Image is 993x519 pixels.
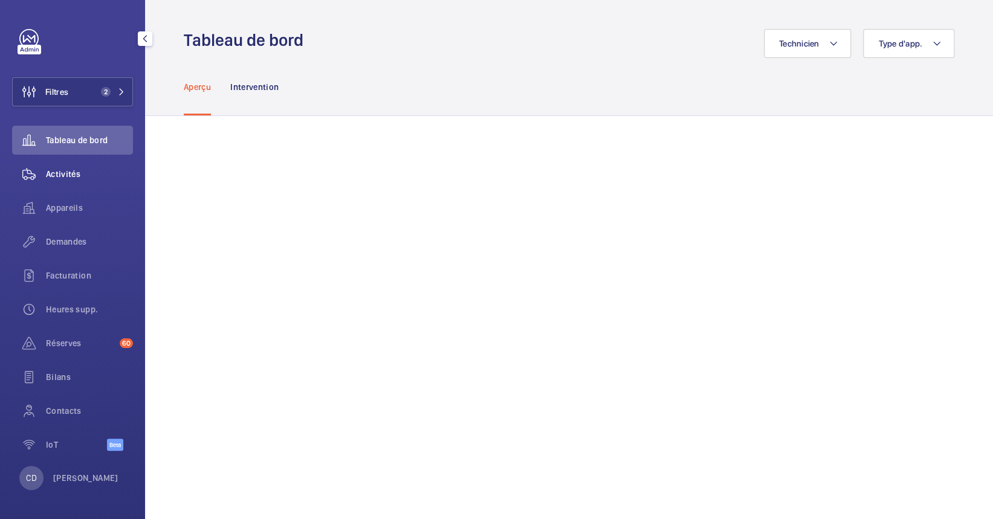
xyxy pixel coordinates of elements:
[764,29,852,58] button: Technicien
[779,39,820,48] span: Technicien
[46,168,133,180] span: Activités
[46,371,133,383] span: Bilans
[101,87,111,97] span: 2
[107,439,123,451] span: Beta
[46,236,133,248] span: Demandes
[46,269,133,282] span: Facturation
[46,337,115,349] span: Réserves
[45,86,68,98] span: Filtres
[53,472,118,484] p: [PERSON_NAME]
[46,134,133,146] span: Tableau de bord
[46,303,133,315] span: Heures supp.
[184,81,211,93] p: Aperçu
[120,338,133,348] span: 60
[230,81,279,93] p: Intervention
[46,202,133,214] span: Appareils
[184,29,311,51] h1: Tableau de bord
[878,39,922,48] span: Type d'app.
[863,29,954,58] button: Type d'app.
[12,77,133,106] button: Filtres2
[46,405,133,417] span: Contacts
[46,439,107,451] span: IoT
[26,472,36,484] p: CD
